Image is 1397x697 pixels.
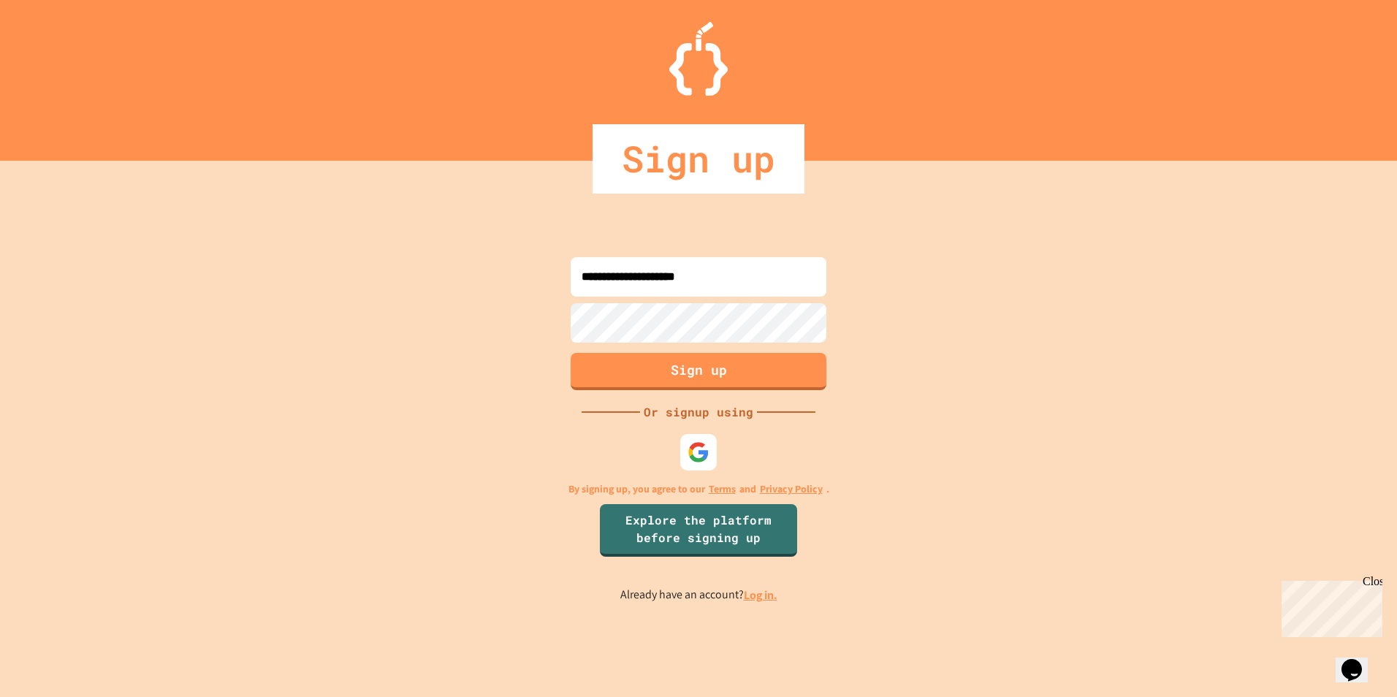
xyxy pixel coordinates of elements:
p: By signing up, you agree to our and . [568,481,829,497]
a: Log in. [744,587,777,603]
iframe: chat widget [1276,575,1382,637]
button: Sign up [571,353,826,390]
div: Or signup using [640,403,757,421]
img: google-icon.svg [688,441,709,463]
div: Sign up [593,124,804,194]
iframe: chat widget [1336,639,1382,682]
p: Already have an account? [620,586,777,604]
div: Chat with us now!Close [6,6,101,93]
a: Explore the platform before signing up [600,504,797,557]
a: Terms [709,481,736,497]
img: Logo.svg [669,22,728,96]
a: Privacy Policy [760,481,823,497]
